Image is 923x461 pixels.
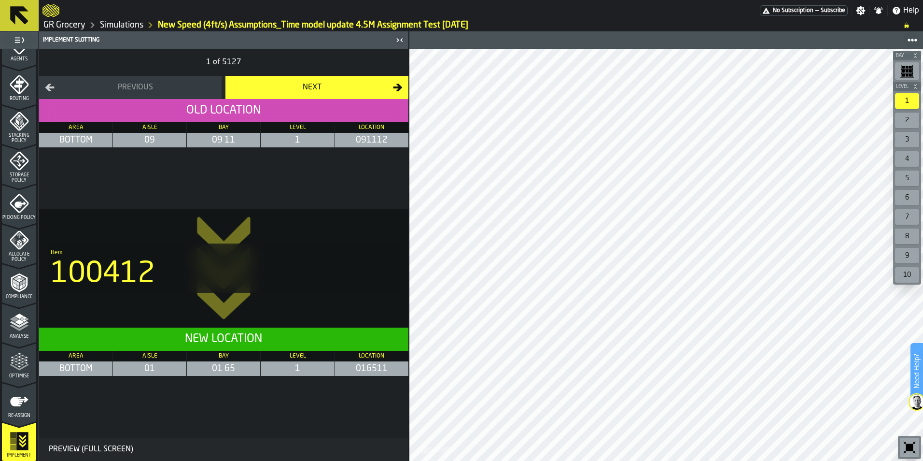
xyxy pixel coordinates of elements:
div: button-toolbar-undefined [893,169,921,188]
span: Implement [2,453,36,458]
div: 3 [895,132,919,147]
span: Re-assign [2,413,36,418]
span: 091112 [337,135,406,145]
span: Subscribe [821,7,845,14]
label: button-toggle-Help [888,5,923,16]
div: button-toolbar-undefined [893,130,921,149]
span: Allocate Policy [2,252,36,262]
div: Preview (Full Screen) [45,444,137,455]
nav: Breadcrumb [42,19,919,31]
span: Bay [894,53,910,58]
svg: Reset zoom and position [902,440,917,455]
div: Next [231,82,392,93]
div: button-toolbar-undefined [898,436,921,459]
span: 09 [115,135,184,145]
span: Optimise [2,374,36,379]
div: button-toolbar-undefined [893,227,921,246]
span: Agents [2,57,36,62]
h2: Old Location [39,99,408,122]
span: No Subscription [773,7,813,14]
div: button-toolbar-undefined [893,207,921,227]
div: Item [51,249,397,256]
label: button-toggle-Settings [852,6,869,15]
a: logo-header [42,2,59,19]
button: button- [893,82,921,91]
span: 1 [263,135,332,145]
div: 6 [895,190,919,205]
span: Help [903,5,919,16]
label: button-toggle-Notifications [870,6,887,15]
div: 10 [895,267,919,283]
span: Area [69,125,84,130]
button: button- [893,51,921,60]
li: menu Storage Policy [2,145,36,184]
button: button-Next [225,76,408,99]
a: link-to-/wh/i/e451d98b-95f6-4604-91ff-c80219f9c36d [100,20,143,30]
label: Need Help? [911,344,922,398]
li: menu Optimise [2,343,36,382]
div: Implement Slotting [41,37,393,43]
span: Area [69,353,84,359]
header: New Location [39,328,408,351]
span: BOTTOM [41,135,111,145]
li: menu Analyse [2,303,36,342]
a: link-to-/wh/i/e451d98b-95f6-4604-91ff-c80219f9c36d [43,20,85,30]
span: Level [290,125,306,130]
div: button-toolbar-undefined [893,91,921,111]
span: 01 [115,363,184,374]
span: BOTTOM [41,363,111,374]
div: button-toolbar-undefined [893,111,921,130]
li: menu Re-assign [2,383,36,421]
div: button-toolbar-undefined [893,188,921,207]
a: link-to-/wh/i/e451d98b-95f6-4604-91ff-c80219f9c36d/simulations/2bce1406-66bb-4f6b-a1b9-c3cc5c676c36 [158,20,468,30]
div: 7 [895,209,919,225]
span: Aisle [142,125,157,130]
div: 8 [895,229,919,244]
div: 100412 [51,260,397,289]
span: Compliance [2,294,36,300]
span: Location [359,125,384,130]
div: 5 [895,171,919,186]
li: menu Agents [2,26,36,65]
span: Level [894,84,910,89]
div: Previous [55,82,216,93]
span: — [815,7,819,14]
button: button-Preview (Full Screen) [39,438,143,461]
span: Aisle [142,353,157,359]
li: menu Routing [2,66,36,104]
span: Storage Policy [2,173,36,183]
li: menu Implement [2,422,36,461]
label: button-toggle-Toggle Full Menu [2,33,36,47]
header: Implement Slotting [39,31,408,49]
li: menu Picking Policy [2,185,36,223]
li: menu Compliance [2,264,36,303]
div: Menu Subscription [760,5,848,16]
div: 2 [895,113,919,128]
span: Location [359,353,384,359]
label: button-toggle-Close me [393,34,406,46]
a: link-to-/wh/i/e451d98b-95f6-4604-91ff-c80219f9c36d/pricing/ [760,5,848,16]
span: 1 [263,363,332,374]
span: Analyse [2,334,36,339]
div: button-toolbar-undefined [893,60,921,82]
div: button-toolbar-undefined [893,149,921,169]
div: 4 [895,151,919,167]
span: 016511 [337,363,406,374]
span: Level [290,353,306,359]
span: Picking Policy [2,215,36,220]
div: 1 of 5127 [39,49,408,76]
a: logo-header [411,440,466,459]
div: button-toolbar-undefined [893,246,921,265]
li: menu Stacking Policy [2,105,36,144]
div: 1 [895,93,919,109]
span: Routing [2,96,36,101]
span: Stacking Policy [2,133,36,144]
div: 9 [895,248,919,263]
li: menu Allocate Policy [2,224,36,263]
button: button-Previous [39,76,222,99]
div: button-toolbar-undefined [893,265,921,285]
